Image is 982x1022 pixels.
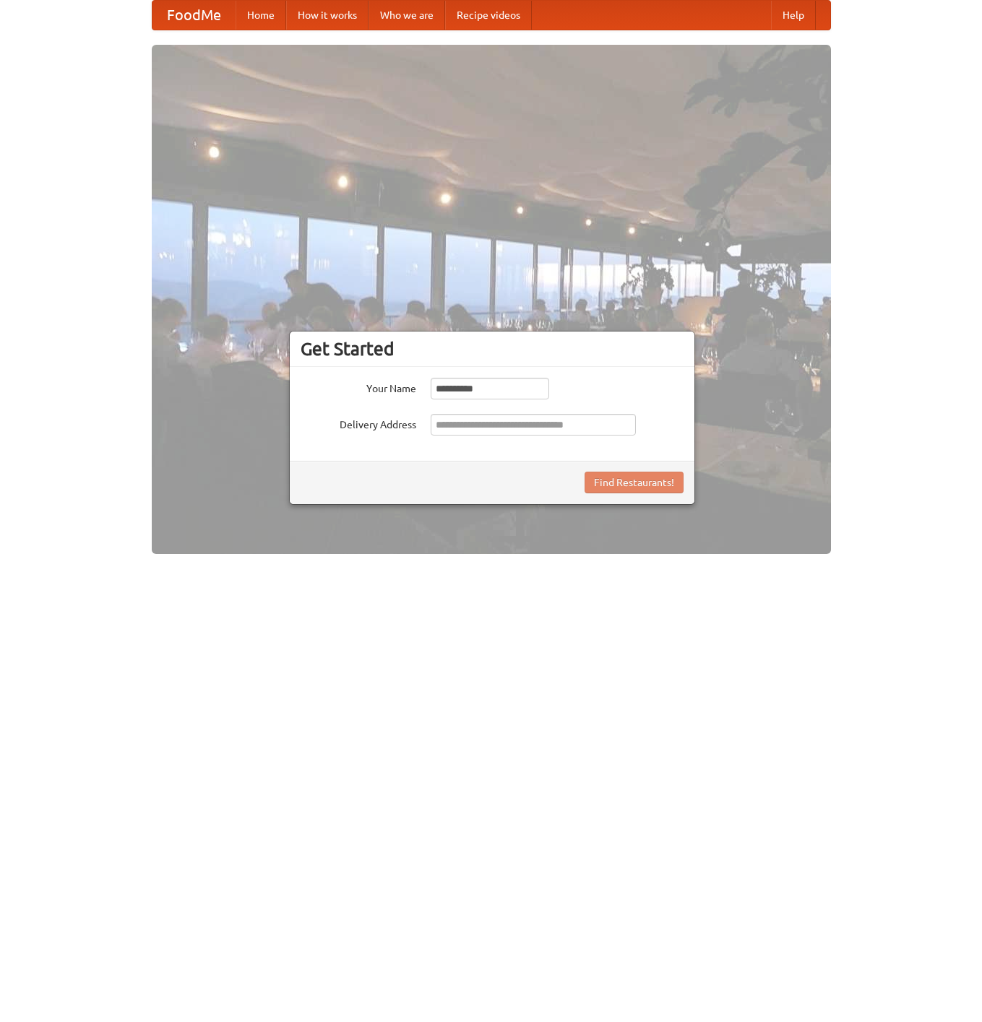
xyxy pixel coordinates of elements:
[286,1,369,30] a: How it works
[771,1,816,30] a: Help
[301,378,416,396] label: Your Name
[369,1,445,30] a: Who we are
[301,338,684,360] h3: Get Started
[585,472,684,493] button: Find Restaurants!
[152,1,236,30] a: FoodMe
[445,1,532,30] a: Recipe videos
[301,414,416,432] label: Delivery Address
[236,1,286,30] a: Home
